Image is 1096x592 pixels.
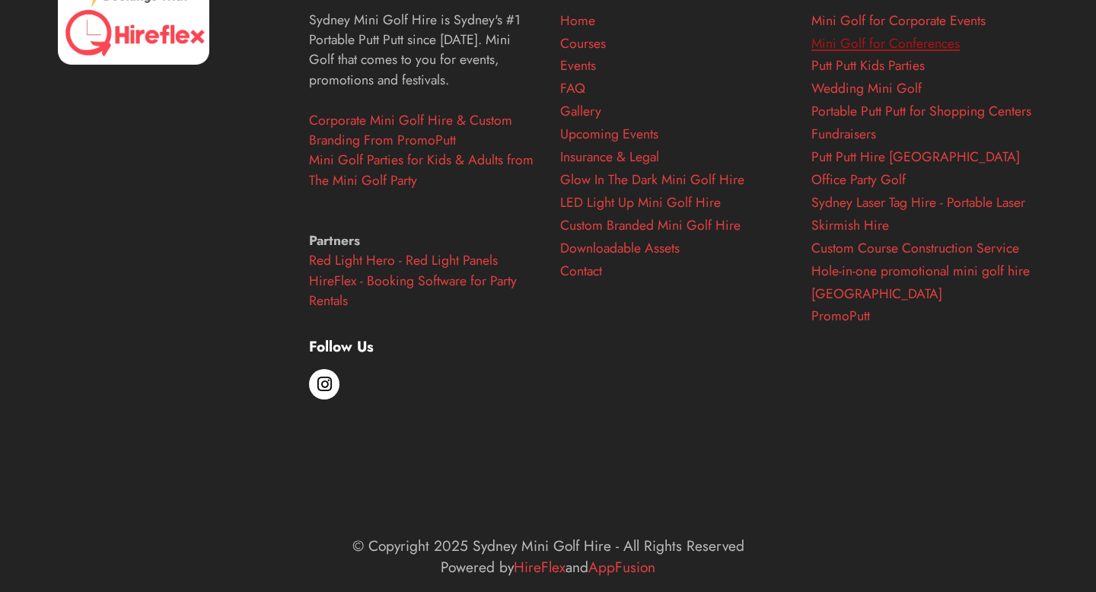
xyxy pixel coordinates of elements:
[560,78,585,98] a: FAQ
[560,56,596,75] a: Events
[514,556,566,578] a: HireFlex
[560,238,680,258] a: Downloadable Assets
[560,215,741,235] a: Custom Branded Mini Golf Hire
[560,261,602,281] a: Contact
[309,250,498,270] a: Red Light Hero - Red Light Panels
[560,124,658,144] a: Upcoming Events
[811,11,986,30] a: Mini Golf for Corporate Events
[309,336,374,357] strong: Follow Us
[560,170,744,189] a: Glow In The Dark Mini Golf Hire
[309,110,512,150] a: Corporate Mini Golf Hire & Custom Branding From PromoPutt
[309,231,360,250] strong: Partners
[811,170,906,189] a: Office Party Golf
[811,261,1030,304] a: Hole-in-one promotional mini golf hire [GEOGRAPHIC_DATA]
[811,101,1031,121] a: Portable Putt Putt for Shopping Centers
[811,56,925,75] a: Putt Putt Kids Parties
[560,11,595,30] a: Home
[309,10,536,311] p: Sydney Mini Golf Hire is Sydney's #1 Portable Putt Putt since [DATE]. Mini Golf that comes to you...
[811,238,1019,258] a: Custom Course Construction Service
[811,193,1025,235] a: Sydney Laser Tag Hire - Portable Laser Skirmish Hire
[560,101,601,121] a: Gallery
[588,556,655,578] a: AppFusion
[560,147,659,167] a: Insurance & Legal
[58,535,1038,579] p: © Copyright 2025 Sydney Mini Golf Hire - All Rights Reserved Powered by and
[811,124,876,144] a: Fundraisers
[811,78,922,98] a: Wedding Mini Golf
[560,193,721,212] a: LED Light Up Mini Golf Hire
[811,306,870,326] a: PromoPutt
[560,33,606,53] a: Courses
[811,147,1020,167] a: Putt Putt Hire [GEOGRAPHIC_DATA]
[309,150,534,189] a: Mini Golf Parties for Kids & Adults from The Mini Golf Party
[309,271,517,310] a: HireFlex - Booking Software for Party Rentals
[811,33,960,53] a: Mini Golf for Conferences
